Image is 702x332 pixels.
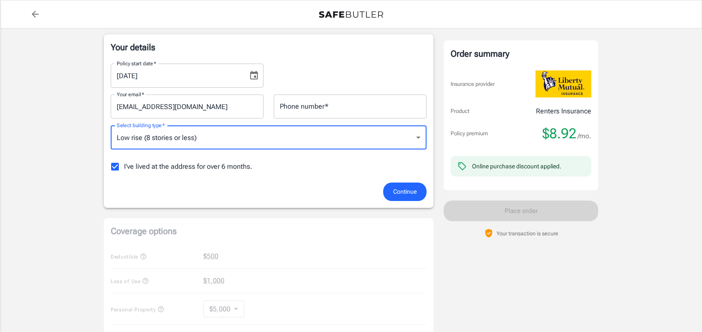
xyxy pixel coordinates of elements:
label: Policy start date [117,60,156,67]
p: Renters Insurance [536,106,591,116]
p: Your transaction is secure [496,229,558,238]
div: Online purchase discount applied. [472,162,561,171]
p: Product [451,107,469,116]
p: Your details [111,41,427,53]
img: Liberty Mutual [536,70,591,97]
span: Continue [393,186,417,197]
input: Enter number [274,94,427,119]
input: MM/DD/YYYY [111,64,242,88]
span: $8.92 [542,125,576,142]
label: Your email [117,91,144,98]
span: I've lived at the address for over 6 months. [124,161,252,172]
img: Back to quotes [319,11,383,18]
p: Insurance provider [451,80,495,88]
span: /mo. [578,130,591,142]
label: Select building type [117,122,165,129]
input: Enter email [111,94,263,119]
a: back to quotes [27,6,44,23]
div: Low rise (8 stories or less) [111,125,427,149]
p: Policy premium [451,129,488,138]
button: Continue [383,183,427,201]
button: Choose date, selected date is Aug 22, 2025 [245,67,263,84]
div: Order summary [451,47,591,60]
